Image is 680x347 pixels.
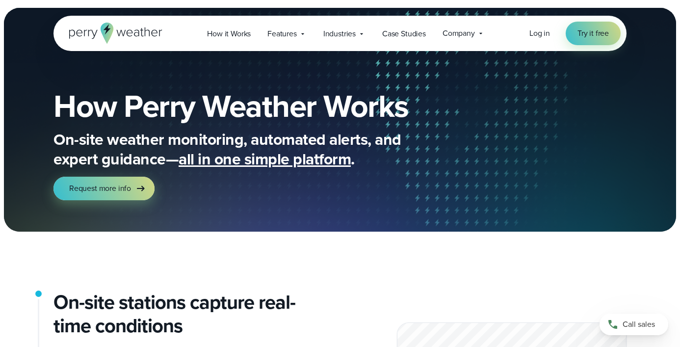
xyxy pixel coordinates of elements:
span: Call sales [623,319,655,330]
span: How it Works [207,28,251,40]
h1: How Perry Weather Works [53,90,479,122]
p: On-site weather monitoring, automated alerts, and expert guidance— . [53,130,446,169]
span: Case Studies [382,28,426,40]
span: all in one simple platform [179,147,351,171]
a: Log in [529,27,550,39]
span: Try it free [577,27,609,39]
h2: On-site stations capture real-time conditions [53,291,332,338]
a: Call sales [600,314,668,335]
span: Features [267,28,297,40]
a: Case Studies [374,24,434,44]
span: Industries [323,28,356,40]
span: Request more info [69,183,131,194]
span: Company [443,27,475,39]
a: Request more info [53,177,155,200]
a: How it Works [199,24,259,44]
a: Try it free [566,22,621,45]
